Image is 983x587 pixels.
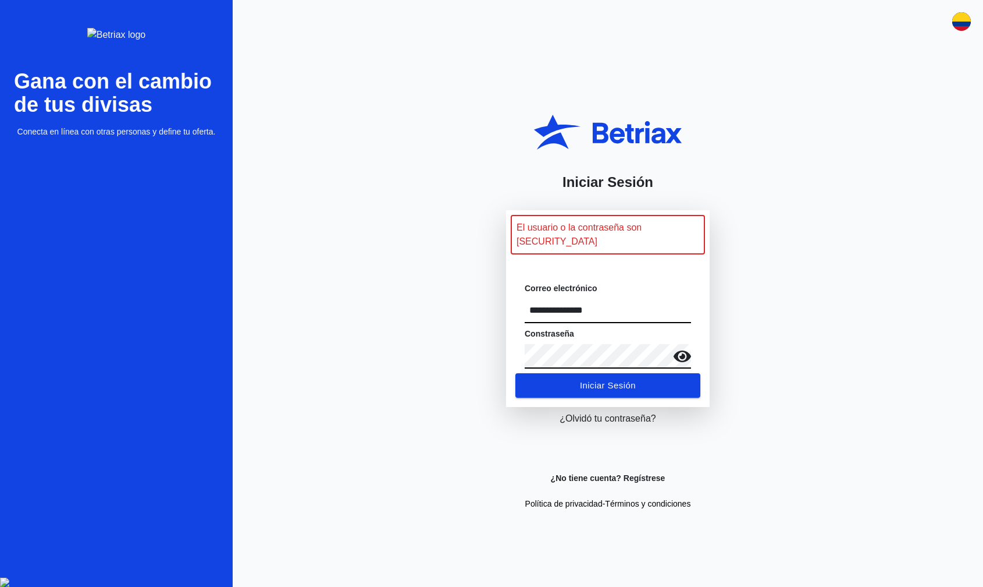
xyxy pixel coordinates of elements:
[517,221,699,249] p: El usuario o la contraseña son [SECURITY_DATA]
[525,282,597,294] label: Correo electrónico
[560,412,656,426] a: ¿Olvidó tu contraseña?
[952,12,971,31] img: svg%3e
[580,378,636,393] span: Iniciar Sesión
[515,373,700,398] button: Iniciar Sesión
[605,499,690,508] a: Términos y condiciones
[562,173,653,192] h1: Iniciar Sesión
[525,498,691,510] p: -
[17,126,216,137] span: Conecta en línea con otras personas y define tu oferta.
[525,328,574,340] label: Constraseña
[525,499,603,508] a: Política de privacidad
[551,472,665,484] a: ¿No tiene cuenta? Regístrese
[87,28,146,42] img: Betriax logo
[14,70,219,116] h3: Gana con el cambio de tus divisas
